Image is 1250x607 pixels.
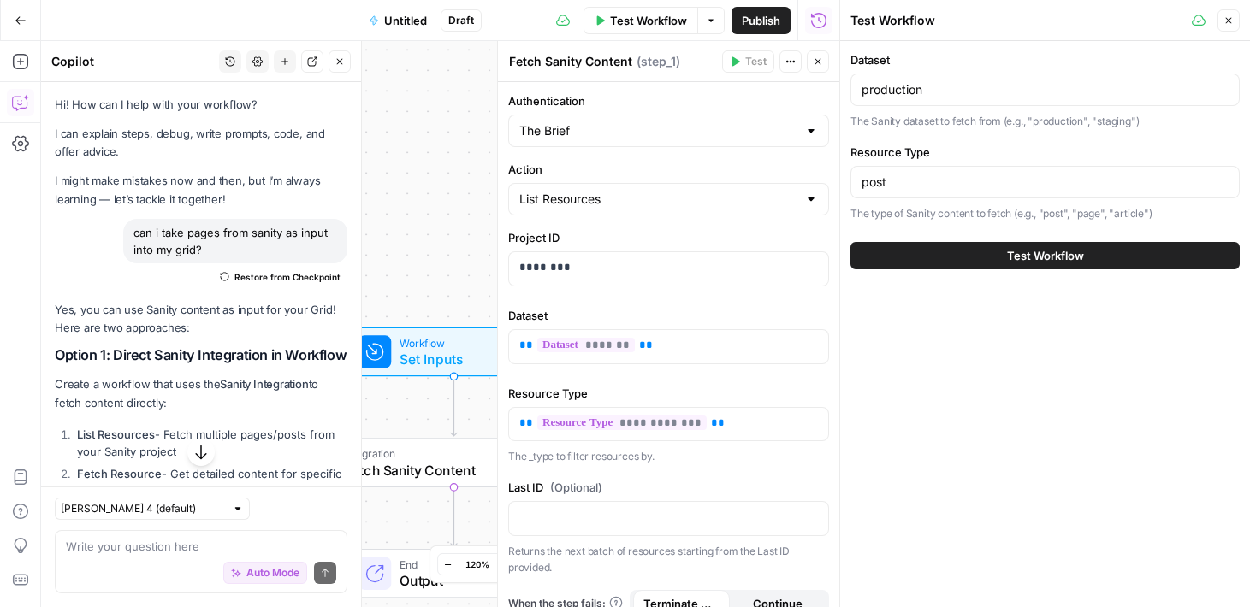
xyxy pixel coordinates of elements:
textarea: Fetch Sanity Content [509,53,632,70]
button: Test [722,50,774,73]
button: Test Workflow [584,7,697,34]
p: Hi! How can I help with your workflow? [55,96,347,114]
div: Copilot [51,53,214,70]
button: Test Workflow [850,242,1240,269]
span: Test Workflow [610,12,687,29]
p: The _type to filter resources by. [508,448,829,465]
span: Restore from Checkpoint [234,270,341,284]
g: Edge from start to step_1 [451,376,457,436]
div: WorkflowSet InputsInputs [295,327,613,377]
label: Resource Type [508,385,829,402]
button: Restore from Checkpoint [213,267,347,287]
label: Project ID [508,229,829,246]
span: Workflow [400,334,501,351]
input: List Resources [519,191,797,208]
span: Fetch Sanity Content [343,460,559,480]
label: Resource Type [850,144,1240,161]
p: The type of Sanity content to fetch (e.g., "post", "page", "article") [850,205,1240,222]
span: Set Inputs [400,349,501,369]
div: IntegrationFetch Sanity ContentStep 1 [295,438,613,487]
span: Output [400,570,539,591]
span: End [400,556,539,572]
label: Dataset [850,51,1240,68]
input: The Brief [519,122,797,139]
span: 120% [465,557,489,571]
label: Action [508,161,829,178]
span: Publish [742,12,780,29]
input: production [862,81,1229,98]
span: Draft [448,13,474,28]
h2: Option 1: Direct Sanity Integration in Workflow [55,347,347,363]
p: The Sanity dataset to fetch from (e.g., "production", "staging") [850,113,1240,130]
span: ( step_1 ) [637,53,680,70]
span: Untitled [384,12,427,29]
span: (Optional) [550,479,602,496]
g: Edge from step_1 to end [451,487,457,547]
button: Auto Mode [223,562,307,584]
button: Untitled [358,7,437,34]
li: - Fetch multiple pages/posts from your Sanity project [73,426,347,460]
li: - Get detailed content for specific pages [73,465,347,499]
span: Test [745,54,767,69]
p: Yes, you can use Sanity content as input for your Grid! Here are two approaches: [55,301,347,337]
p: I can explain steps, debug, write prompts, code, and offer advice. [55,125,347,161]
label: Last ID [508,479,829,496]
strong: List Resources [77,427,155,441]
span: Integration [343,445,559,462]
div: can i take pages from sanity as input into my grid? [123,219,347,263]
p: I might make mistakes now and then, but I’m always learning — let’s tackle it together! [55,172,347,208]
span: Test Workflow [1007,247,1084,264]
span: Auto Mode [246,565,299,580]
strong: Sanity Integration [220,377,308,391]
input: Claude Sonnet 4 (default) [61,500,225,517]
input: post [862,174,1229,191]
div: EndOutput [295,549,613,598]
label: Dataset [508,307,829,324]
button: Publish [732,7,791,34]
p: Returns the next batch of resources starting from the Last ID provided. [508,543,829,576]
label: Authentication [508,92,829,109]
strong: Fetch Resource [77,467,162,480]
p: Create a workflow that uses the to fetch content directly: [55,375,347,411]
